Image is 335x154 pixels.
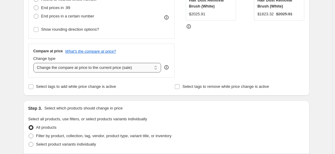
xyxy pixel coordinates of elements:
span: Filter by product, collection, tag, vendor, product type, variant title, or inventory [36,134,172,138]
p: Select which products should change in price [44,105,123,111]
h2: Step 3. [28,105,42,111]
span: End prices in .99 [41,5,70,10]
h3: Compare at price [33,49,63,54]
span: End prices in a certain number [41,14,94,18]
span: Select all products, use filters, or select products variants individually [28,117,147,121]
span: Select product variants individually [36,142,96,146]
span: Select tags to add while price change is active [36,84,116,89]
div: help [163,64,169,70]
span: All products [36,125,57,130]
span: Show rounding direction options? [41,27,99,32]
span: Select tags to remove while price change is active [182,84,269,89]
button: What's the compare at price? [65,49,116,54]
div: $1823.32 [257,11,274,17]
div: $2025.91 [189,11,205,17]
span: Change type [33,56,56,61]
strike: $2025.91 [276,11,292,17]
